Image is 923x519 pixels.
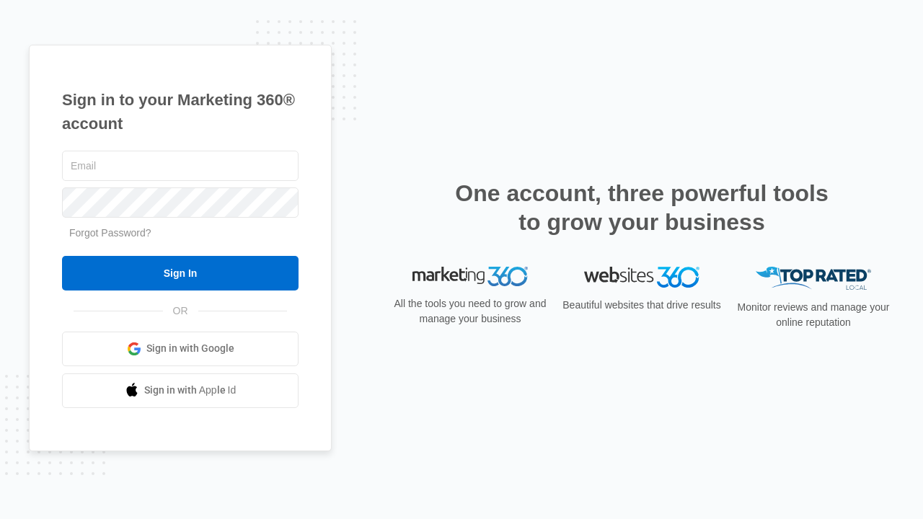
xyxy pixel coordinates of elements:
[62,151,299,181] input: Email
[62,373,299,408] a: Sign in with Apple Id
[733,300,894,330] p: Monitor reviews and manage your online reputation
[561,298,723,313] p: Beautiful websites that drive results
[163,303,198,319] span: OR
[69,227,151,239] a: Forgot Password?
[389,296,551,327] p: All the tools you need to grow and manage your business
[146,341,234,356] span: Sign in with Google
[584,267,699,288] img: Websites 360
[451,179,833,236] h2: One account, three powerful tools to grow your business
[144,383,237,398] span: Sign in with Apple Id
[62,332,299,366] a: Sign in with Google
[756,267,871,290] img: Top Rated Local
[62,88,299,136] h1: Sign in to your Marketing 360® account
[62,256,299,290] input: Sign In
[412,267,528,287] img: Marketing 360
